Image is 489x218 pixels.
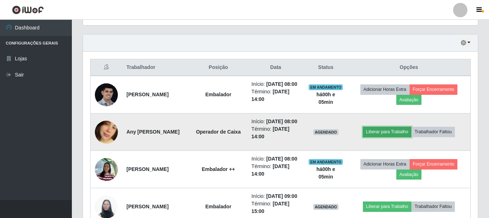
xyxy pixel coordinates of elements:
strong: [PERSON_NAME] [126,166,169,172]
button: Adicionar Horas Extra [360,84,410,94]
strong: [PERSON_NAME] [126,92,169,97]
strong: [PERSON_NAME] [126,204,169,209]
strong: Embalador ++ [202,166,235,172]
strong: há 00 h e 05 min [317,92,335,105]
button: Liberar para Trabalho [363,201,411,212]
li: Término: [252,88,300,103]
th: Status [304,59,347,76]
strong: Any [PERSON_NAME] [126,129,180,135]
button: Avaliação [396,95,422,105]
time: [DATE] 08:00 [266,81,297,87]
img: 1749147122191.jpeg [95,154,118,185]
button: Adicionar Horas Extra [360,159,410,169]
span: EM ANDAMENTO [309,159,343,165]
strong: há 00 h e 05 min [317,166,335,180]
strong: Embalador [206,204,231,209]
time: [DATE] 08:00 [266,156,297,162]
button: Trabalhador Faltou [411,201,455,212]
li: Início: [252,193,300,200]
img: 1749252865377.jpeg [95,112,118,153]
button: Trabalhador Faltou [411,127,455,137]
li: Início: [252,80,300,88]
li: Término: [252,163,300,178]
img: 1754654959854.jpeg [95,83,118,106]
th: Posição [190,59,247,76]
time: [DATE] 09:00 [266,193,297,199]
li: Término: [252,200,300,215]
span: AGENDADO [313,129,338,135]
button: Liberar para Trabalho [363,127,411,137]
li: Início: [252,118,300,125]
strong: Embalador [206,92,231,97]
span: AGENDADO [313,204,338,210]
li: Início: [252,155,300,163]
button: Forçar Encerramento [410,84,458,94]
th: Trabalhador [122,59,190,76]
th: Data [247,59,304,76]
img: CoreUI Logo [12,5,44,14]
strong: Operador de Caixa [196,129,241,135]
time: [DATE] 08:00 [266,119,297,124]
li: Término: [252,125,300,140]
th: Opções [347,59,471,76]
button: Forçar Encerramento [410,159,458,169]
span: EM ANDAMENTO [309,84,343,90]
button: Avaliação [396,170,422,180]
